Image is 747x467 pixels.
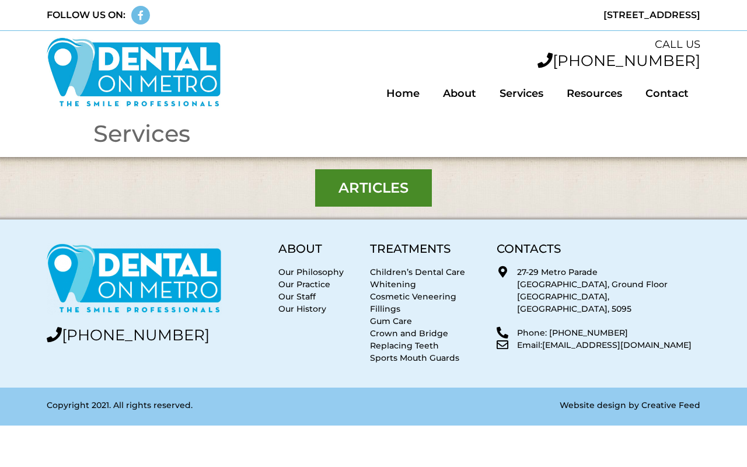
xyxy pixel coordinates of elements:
a: Sports Mouth Guards [370,353,459,363]
div: FOLLOW US ON: [47,8,125,22]
a: Replacing Teeth [370,340,439,351]
p: 27-29 Metro Parade [GEOGRAPHIC_DATA], Ground Floor [GEOGRAPHIC_DATA], [GEOGRAPHIC_DATA], 5095 [517,266,700,315]
a: Our Philosophy [278,267,344,277]
a: Gum Care [370,316,412,326]
a: Home [375,80,431,107]
a: Whitening [370,279,416,290]
h5: CONTACTS [497,243,700,255]
p: Copyright 2021. All rights reserved. [47,399,368,412]
p: Phone: [PHONE_NUMBER] [517,327,700,339]
a: Cosmetic Veneering [370,291,456,302]
a: [PHONE_NUMBER] [537,51,700,70]
a: Crown and Bridge [370,328,448,339]
h5: TREATMENTS [370,243,486,255]
a: Resources [555,80,634,107]
p: Email: [EMAIL_ADDRESS][DOMAIN_NAME] [517,339,700,351]
h5: ABOUT [278,243,358,255]
h1: Services [93,120,654,148]
a: Fillings [370,304,400,314]
nav: Menu [233,80,700,107]
span: Articles [338,181,409,195]
a: Children’s Dental Care [370,267,465,277]
div: CALL US [233,37,700,53]
p: Website design by Creative Feed [379,399,700,412]
a: Services [488,80,555,107]
a: [PHONE_NUMBER] [47,326,210,344]
a: Our History [278,304,326,314]
img: Dental on Metro [47,243,222,315]
a: Articles [315,169,432,207]
a: About [431,80,488,107]
a: Our Staff [278,291,316,302]
a: Our Practice [278,279,330,290]
a: Contact [634,80,700,107]
div: [STREET_ADDRESS] [379,8,700,22]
